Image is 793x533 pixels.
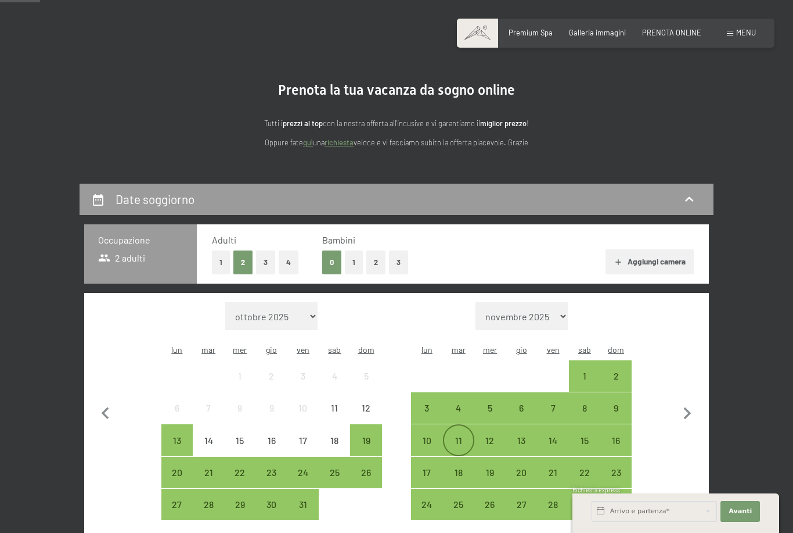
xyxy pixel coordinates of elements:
div: arrivo/check-in non effettuabile [319,360,350,392]
div: 9 [257,403,286,432]
div: arrivo/check-in non effettuabile [256,360,287,392]
div: arrivo/check-in possibile [600,424,632,456]
div: arrivo/check-in possibile [161,489,193,520]
button: Avanti [720,501,760,522]
abbr: domenica [608,345,624,355]
strong: miglior prezzo [480,119,527,128]
div: Fri Oct 17 2025 [287,424,319,456]
div: 4 [320,371,349,400]
div: Wed Nov 12 2025 [474,424,506,456]
div: arrivo/check-in non effettuabile [193,424,224,456]
div: 8 [225,403,254,432]
div: Sat Nov 29 2025 [569,489,600,520]
div: Sat Oct 04 2025 [319,360,350,392]
a: PRENOTA ONLINE [642,28,701,37]
abbr: martedì [452,345,466,355]
div: Sun Oct 05 2025 [350,360,381,392]
abbr: venerdì [547,345,560,355]
div: arrivo/check-in possibile [506,424,537,456]
div: 29 [225,500,254,529]
div: Thu Oct 16 2025 [256,424,287,456]
abbr: giovedì [266,345,277,355]
div: Tue Nov 25 2025 [443,489,474,520]
div: arrivo/check-in possibile [411,489,442,520]
div: arrivo/check-in possibile [256,489,287,520]
div: 23 [257,468,286,497]
abbr: giovedì [516,345,527,355]
div: arrivo/check-in non effettuabile [350,360,381,392]
div: 21 [194,468,223,497]
div: Thu Oct 30 2025 [256,489,287,520]
div: 8 [570,403,599,432]
div: Sun Oct 26 2025 [350,457,381,488]
div: arrivo/check-in non effettuabile [287,424,319,456]
div: Fri Oct 10 2025 [287,392,319,424]
div: arrivo/check-in non effettuabile [161,392,193,424]
div: Tue Oct 14 2025 [193,424,224,456]
div: arrivo/check-in possibile [600,457,632,488]
abbr: lunedì [171,345,182,355]
div: 3 [412,403,441,432]
div: Sun Nov 16 2025 [600,424,632,456]
button: 2 [233,251,253,274]
div: Thu Oct 23 2025 [256,457,287,488]
div: Mon Nov 10 2025 [411,424,442,456]
div: Wed Nov 19 2025 [474,457,506,488]
button: 3 [256,251,275,274]
div: arrivo/check-in possibile [224,457,255,488]
p: Tutti i con la nostra offerta all'incusive e vi garantiamo il ! [164,117,629,129]
div: Wed Oct 01 2025 [224,360,255,392]
div: 18 [320,436,349,465]
h2: Date soggiorno [116,192,194,206]
div: arrivo/check-in possibile [537,424,568,456]
div: arrivo/check-in possibile [506,489,537,520]
div: arrivo/check-in possibile [474,424,506,456]
div: 1 [570,371,599,400]
div: 19 [351,436,380,465]
div: Tue Oct 07 2025 [193,392,224,424]
div: arrivo/check-in possibile [161,424,193,456]
div: Tue Oct 21 2025 [193,457,224,488]
div: Sat Oct 18 2025 [319,424,350,456]
div: 1 [225,371,254,400]
div: arrivo/check-in possibile [569,457,600,488]
abbr: martedì [201,345,215,355]
div: 12 [475,436,504,465]
div: Wed Nov 05 2025 [474,392,506,424]
div: 24 [289,468,318,497]
div: Mon Oct 27 2025 [161,489,193,520]
div: Thu Oct 09 2025 [256,392,287,424]
div: Wed Oct 22 2025 [224,457,255,488]
abbr: domenica [358,345,374,355]
div: arrivo/check-in possibile [411,392,442,424]
a: Premium Spa [509,28,553,37]
div: Sat Nov 08 2025 [569,392,600,424]
button: Mese successivo [675,302,700,521]
abbr: mercoledì [233,345,247,355]
div: arrivo/check-in possibile [569,392,600,424]
button: 2 [366,251,385,274]
div: arrivo/check-in possibile [443,392,474,424]
div: Sat Oct 25 2025 [319,457,350,488]
div: arrivo/check-in possibile [537,457,568,488]
div: 15 [570,436,599,465]
div: Mon Nov 03 2025 [411,392,442,424]
span: Galleria immagini [569,28,626,37]
div: arrivo/check-in possibile [411,424,442,456]
div: Fri Nov 28 2025 [537,489,568,520]
div: Wed Oct 08 2025 [224,392,255,424]
div: arrivo/check-in non effettuabile [224,424,255,456]
div: Wed Nov 26 2025 [474,489,506,520]
div: 21 [538,468,567,497]
div: 28 [538,500,567,529]
div: arrivo/check-in possibile [287,489,319,520]
div: 6 [507,403,536,432]
span: Adulti [212,234,236,245]
div: 13 [163,436,192,465]
div: 19 [475,468,504,497]
div: Sat Nov 22 2025 [569,457,600,488]
div: arrivo/check-in possibile [319,457,350,488]
abbr: mercoledì [483,345,497,355]
div: arrivo/check-in possibile [474,392,506,424]
div: arrivo/check-in possibile [161,457,193,488]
